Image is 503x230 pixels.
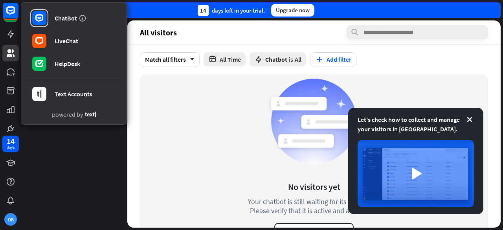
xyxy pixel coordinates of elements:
[233,197,395,215] div: Your chatbot is still waiting for its first visitor. Please verify that it is active and accessible.
[140,28,177,37] span: All visitors
[2,136,19,152] a: 14 days
[271,4,314,17] div: Upgrade now
[198,5,209,16] div: 14
[204,52,246,66] button: All Time
[358,140,474,207] img: image
[310,52,356,66] button: Add filter
[288,181,340,192] div: No visitors yet
[7,145,15,150] div: days
[358,115,474,134] div: Let's check how to collect and manage your visitors in [GEOGRAPHIC_DATA].
[265,55,287,63] span: Chatbot
[198,5,265,16] div: days left in your trial.
[186,57,195,62] i: arrow_down
[4,213,17,226] div: OB
[295,55,301,63] span: All
[7,138,15,145] div: 14
[289,55,293,63] span: is
[140,52,200,66] div: Match all filters
[6,3,30,27] button: Open LiveChat chat widget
